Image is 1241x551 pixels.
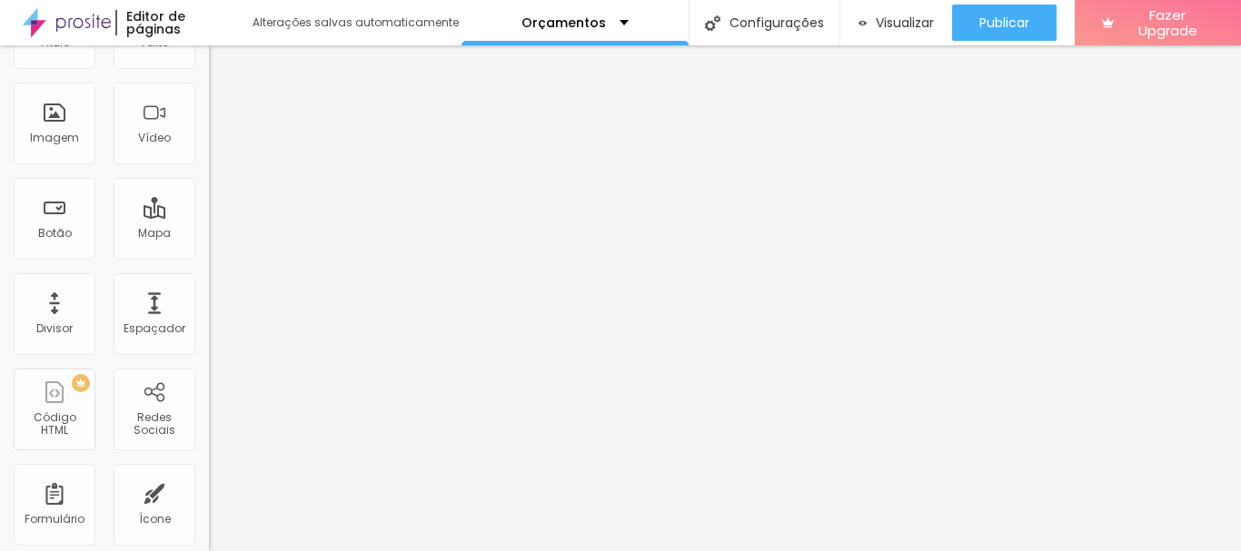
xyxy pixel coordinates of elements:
div: Botão [38,227,72,240]
div: Alterações salvas automaticamente [253,17,462,28]
button: Visualizar [840,5,952,41]
div: Ícone [139,513,171,526]
span: Visualizar [876,15,934,30]
img: view-1.svg [859,15,867,31]
div: Mapa [138,227,171,240]
div: Redes Sociais [118,411,190,438]
div: Código HTML [18,411,90,438]
div: Divisor [36,322,73,335]
div: Espaçador [124,322,185,335]
iframe: Editor [209,45,1241,551]
button: Publicar [952,5,1057,41]
div: Editor de páginas [115,10,234,35]
div: Texto [140,36,169,49]
div: Formulário [25,513,84,526]
span: Publicar [979,15,1029,30]
p: Orçamentos [521,16,606,29]
div: Título [39,36,70,49]
span: Fazer Upgrade [1121,7,1214,39]
div: Vídeo [138,132,171,144]
div: Imagem [30,132,79,144]
img: Icone [705,15,720,31]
